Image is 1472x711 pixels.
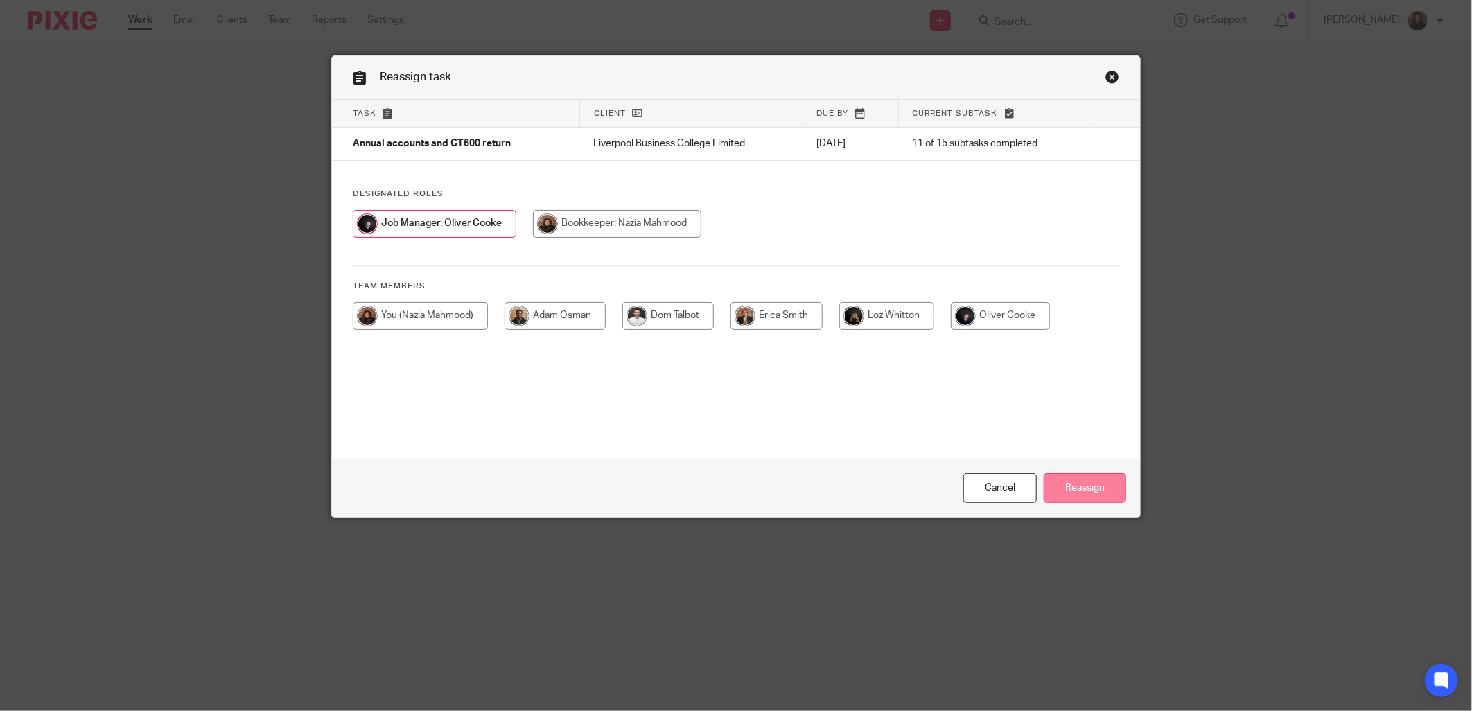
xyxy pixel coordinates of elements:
[816,137,884,150] p: [DATE]
[1044,473,1126,503] input: Reassign
[353,109,376,117] span: Task
[353,188,1119,200] h4: Designated Roles
[380,71,451,82] span: Reassign task
[594,137,789,150] p: Liverpool Business College Limited
[594,109,626,117] span: Client
[963,473,1037,503] a: Close this dialog window
[353,139,511,149] span: Annual accounts and CT600 return
[353,281,1119,292] h4: Team members
[898,128,1088,161] td: 11 of 15 subtasks completed
[913,109,998,117] span: Current subtask
[1105,70,1119,89] a: Close this dialog window
[817,109,849,117] span: Due by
